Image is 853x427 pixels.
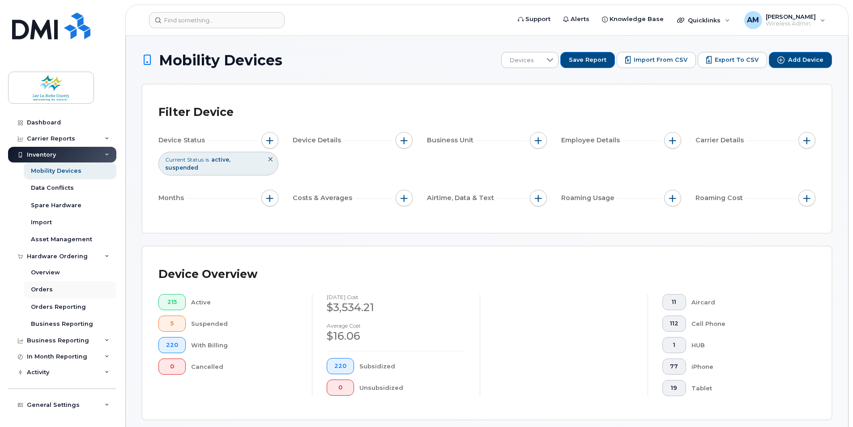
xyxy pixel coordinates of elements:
[662,380,686,396] button: 19
[158,136,208,145] span: Device Status
[691,316,802,332] div: Cell Phone
[327,380,354,396] button: 0
[159,52,282,68] span: Mobility Devices
[166,299,178,306] span: 215
[158,193,187,203] span: Months
[205,156,209,163] span: is
[327,294,465,300] h4: [DATE] cost
[670,320,678,327] span: 112
[569,56,606,64] span: Save Report
[634,56,687,64] span: Import from CSV
[327,323,465,329] h4: Average cost
[191,337,298,353] div: With Billing
[561,136,623,145] span: Employee Details
[165,156,204,163] span: Current Status
[327,329,465,344] div: $16.06
[327,300,465,315] div: $3,534.21
[788,56,823,64] span: Add Device
[670,363,678,370] span: 77
[769,52,832,68] button: Add Device
[670,299,678,306] span: 11
[158,359,186,375] button: 0
[695,136,746,145] span: Carrier Details
[662,316,686,332] button: 112
[715,56,759,64] span: Export to CSV
[691,359,802,375] div: iPhone
[191,316,298,332] div: Suspended
[158,294,186,310] button: 215
[158,316,186,332] button: 5
[158,337,186,353] button: 220
[359,358,466,374] div: Subsidized
[327,358,354,374] button: 220
[359,380,466,396] div: Unsubsidized
[670,384,678,392] span: 19
[502,52,542,68] span: Devices
[166,342,178,349] span: 220
[211,156,230,163] span: active
[293,136,344,145] span: Device Details
[165,164,198,171] span: suspended
[662,359,686,375] button: 77
[334,384,346,391] span: 0
[691,294,802,310] div: Aircard
[695,193,746,203] span: Roaming Cost
[191,359,298,375] div: Cancelled
[166,320,178,327] span: 5
[698,52,767,68] button: Export to CSV
[617,52,696,68] button: Import from CSV
[158,263,257,286] div: Device Overview
[293,193,355,203] span: Costs & Averages
[662,294,686,310] button: 11
[158,101,234,124] div: Filter Device
[166,363,178,370] span: 0
[427,193,497,203] span: Airtime, Data & Text
[691,380,802,396] div: Tablet
[427,136,476,145] span: Business Unit
[560,52,615,68] button: Save Report
[670,342,678,349] span: 1
[191,294,298,310] div: Active
[691,337,802,353] div: HUB
[334,363,346,370] span: 220
[561,193,617,203] span: Roaming Usage
[662,337,686,353] button: 1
